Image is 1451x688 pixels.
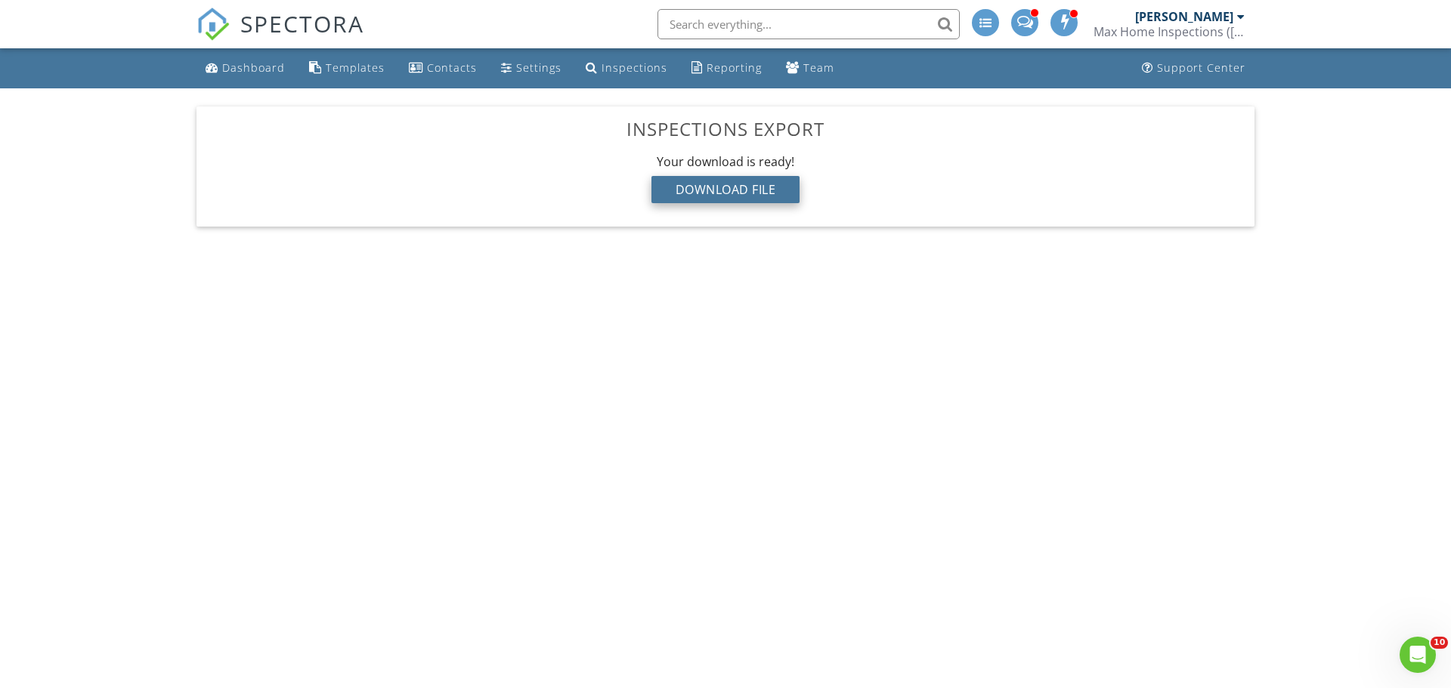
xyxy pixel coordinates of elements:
[222,60,285,75] div: Dashboard
[427,60,477,75] div: Contacts
[516,60,562,75] div: Settings
[495,54,568,82] a: Settings
[1135,9,1233,24] div: [PERSON_NAME]
[209,119,1242,139] h3: Inspections Export
[196,8,230,41] img: The Best Home Inspection Software - Spectora
[196,20,364,52] a: SPECTORA
[326,60,385,75] div: Templates
[580,54,673,82] a: Inspections
[209,153,1242,170] div: Your download is ready!
[1094,24,1245,39] div: Max Home Inspections (Tri County)
[303,54,391,82] a: Templates
[1431,637,1448,649] span: 10
[1157,60,1245,75] div: Support Center
[685,54,768,82] a: Reporting
[1136,54,1251,82] a: Support Center
[707,60,762,75] div: Reporting
[200,54,291,82] a: Dashboard
[780,54,840,82] a: Team
[803,60,834,75] div: Team
[403,54,483,82] a: Contacts
[1400,637,1436,673] iframe: Intercom live chat
[602,60,667,75] div: Inspections
[657,9,960,39] input: Search everything...
[240,8,364,39] span: SPECTORA
[651,176,800,203] div: Download File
